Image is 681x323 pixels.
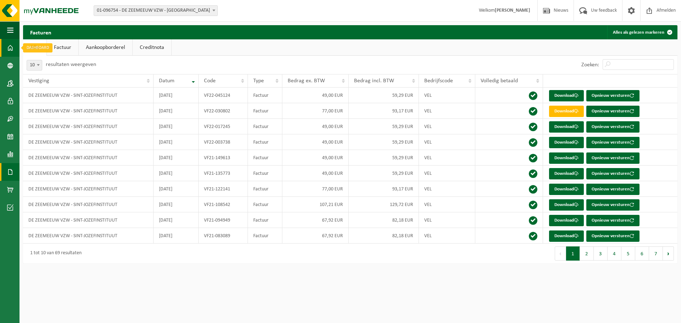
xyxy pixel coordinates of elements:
[419,150,475,166] td: VEL
[23,181,154,197] td: DE ZEEMEEUW VZW - SINT-JOZEFINSTITUUT
[248,150,282,166] td: Factuur
[586,199,640,211] button: Opnieuw versturen
[23,25,59,39] h2: Facturen
[555,246,566,261] button: Previous
[481,78,518,84] span: Volledig betaald
[549,184,584,195] a: Download
[282,228,349,244] td: 67,92 EUR
[349,134,419,150] td: 59,29 EUR
[23,212,154,228] td: DE ZEEMEEUW VZW - SINT-JOZEFINSTITUUT
[133,39,171,56] a: Creditnota
[608,246,621,261] button: 4
[154,150,198,166] td: [DATE]
[248,88,282,103] td: Factuur
[248,181,282,197] td: Factuur
[349,150,419,166] td: 59,29 EUR
[549,137,584,148] a: Download
[566,246,580,261] button: 1
[23,39,46,56] a: Alle
[419,181,475,197] td: VEL
[349,166,419,181] td: 59,29 EUR
[154,197,198,212] td: [DATE]
[204,78,216,84] span: Code
[586,137,640,148] button: Opnieuw versturen
[549,199,584,211] a: Download
[349,88,419,103] td: 59,29 EUR
[419,88,475,103] td: VEL
[199,166,248,181] td: VF21-135773
[282,181,349,197] td: 77,00 EUR
[46,62,96,67] label: resultaten weergeven
[419,166,475,181] td: VEL
[27,247,82,260] div: 1 tot 10 van 69 resultaten
[23,150,154,166] td: DE ZEEMEEUW VZW - SINT-JOZEFINSTITUUT
[23,166,154,181] td: DE ZEEMEEUW VZW - SINT-JOZEFINSTITUUT
[586,215,640,226] button: Opnieuw versturen
[549,215,584,226] a: Download
[349,197,419,212] td: 129,72 EUR
[586,230,640,242] button: Opnieuw versturen
[248,212,282,228] td: Factuur
[282,88,349,103] td: 49,00 EUR
[159,78,175,84] span: Datum
[586,121,640,133] button: Opnieuw versturen
[549,106,584,117] a: Download
[349,103,419,119] td: 93,17 EUR
[282,197,349,212] td: 107,21 EUR
[248,166,282,181] td: Factuur
[27,60,42,70] span: 10
[94,5,218,16] span: 01-096754 - DE ZEEMEEUW VZW - SINT-JOZEFINSTITUUT - MIDDELKERKE
[282,212,349,228] td: 67,92 EUR
[199,228,248,244] td: VF21-083089
[154,228,198,244] td: [DATE]
[349,181,419,197] td: 93,17 EUR
[349,228,419,244] td: 82,18 EUR
[282,119,349,134] td: 49,00 EUR
[154,88,198,103] td: [DATE]
[199,134,248,150] td: VF22-003738
[199,88,248,103] td: VF22-045124
[349,119,419,134] td: 59,29 EUR
[649,246,663,261] button: 7
[586,90,640,101] button: Opnieuw versturen
[199,150,248,166] td: VF21-149613
[663,246,674,261] button: Next
[349,212,419,228] td: 82,18 EUR
[621,246,635,261] button: 5
[549,168,584,179] a: Download
[154,103,198,119] td: [DATE]
[288,78,325,84] span: Bedrag ex. BTW
[586,184,640,195] button: Opnieuw versturen
[23,119,154,134] td: DE ZEEMEEUW VZW - SINT-JOZEFINSTITUUT
[354,78,394,84] span: Bedrag incl. BTW
[586,168,640,179] button: Opnieuw versturen
[154,119,198,134] td: [DATE]
[419,103,475,119] td: VEL
[419,228,475,244] td: VEL
[635,246,649,261] button: 6
[23,134,154,150] td: DE ZEEMEEUW VZW - SINT-JOZEFINSTITUUT
[23,88,154,103] td: DE ZEEMEEUW VZW - SINT-JOZEFINSTITUUT
[419,134,475,150] td: VEL
[47,39,78,56] a: Factuur
[580,246,594,261] button: 2
[199,119,248,134] td: VF22-017245
[248,228,282,244] td: Factuur
[199,212,248,228] td: VF21-094949
[23,197,154,212] td: DE ZEEMEEUW VZW - SINT-JOZEFINSTITUUT
[594,246,608,261] button: 3
[23,103,154,119] td: DE ZEEMEEUW VZW - SINT-JOZEFINSTITUUT
[282,134,349,150] td: 49,00 EUR
[27,60,42,71] span: 10
[495,8,530,13] strong: [PERSON_NAME]
[23,228,154,244] td: DE ZEEMEEUW VZW - SINT-JOZEFINSTITUUT
[607,25,677,39] button: Alles als gelezen markeren
[581,62,599,68] label: Zoeken:
[419,212,475,228] td: VEL
[199,197,248,212] td: VF21-108542
[549,152,584,164] a: Download
[282,166,349,181] td: 49,00 EUR
[199,181,248,197] td: VF21-122141
[282,103,349,119] td: 77,00 EUR
[199,103,248,119] td: VF22-030802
